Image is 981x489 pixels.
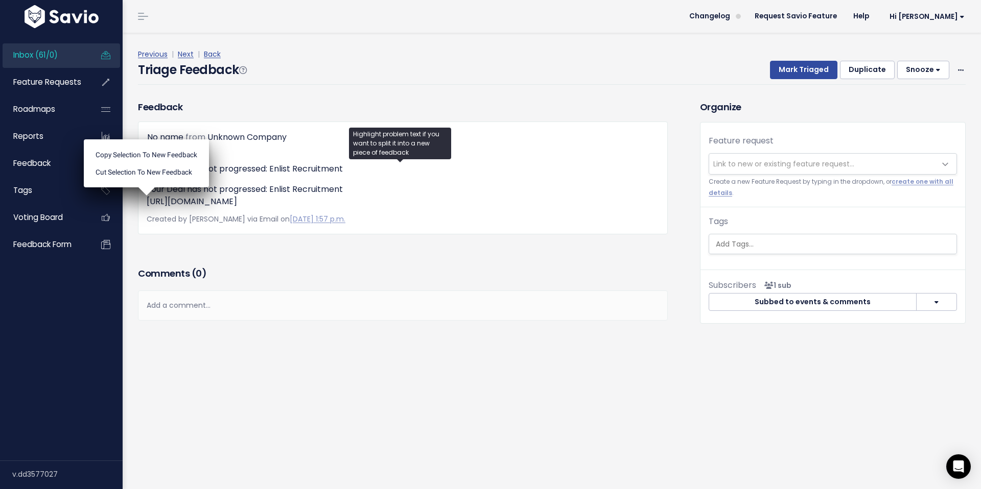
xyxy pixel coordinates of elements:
h3: Feedback [138,100,182,114]
p: Your Deal has not progressed: Enlist Recruitment [URL][DOMAIN_NAME] [147,183,659,208]
a: Voting Board [3,206,85,229]
span: Inbox (61/0) [13,50,58,60]
a: Help [845,9,877,24]
a: Previous [138,49,168,59]
a: Next [178,49,194,59]
span: 0 [196,267,202,280]
span: from [185,131,205,143]
div: Highlight problem text if you want to split it into a new piece of feedback [349,128,451,159]
button: Mark Triaged [770,61,837,79]
button: Snooze [897,61,949,79]
h3: Organize [700,100,966,114]
span: Feature Requests [13,77,81,87]
a: Inbox (61/0) [3,43,85,67]
a: Hi [PERSON_NAME] [877,9,973,25]
a: Reports [3,125,85,148]
span: Tags [13,185,32,195]
small: Create a new Feature Request by typing in the dropdown, or . [709,177,957,199]
a: Request Savio Feature [746,9,845,24]
span: <p><strong>Subscribers</strong><br><br> - Lisa Woods<br> </p> [760,280,791,290]
button: Duplicate [840,61,895,79]
span: Hi [PERSON_NAME] [890,13,965,20]
h3: Comments ( ) [138,266,668,281]
img: logo-white.9d6f32f41409.svg [22,5,101,28]
a: Feature Requests [3,70,85,94]
button: Subbed to events & comments [709,293,917,311]
a: [DATE] 1:57 p.m. [290,214,345,224]
p: Your Deal has not progressed: Enlist Recruitment [147,163,659,175]
a: Tags [3,179,85,202]
a: Feedback [3,152,85,175]
a: create one with all details [709,178,953,197]
span: Reports [13,131,43,141]
div: Unknown Company [207,130,287,145]
span: | [170,49,176,59]
label: Tags [709,215,728,228]
span: No name [147,131,183,143]
li: Copy selection to new Feedback [88,145,205,163]
a: Roadmaps [3,97,85,121]
span: Changelog [689,13,730,20]
span: Feedback form [13,239,72,250]
span: | [196,49,202,59]
span: Link to new or existing feature request... [713,159,854,169]
label: Feature request [709,135,774,147]
span: Voting Board [13,212,63,223]
input: Add Tags... [712,239,956,250]
span: Roadmaps [13,104,55,114]
span: Created by [PERSON_NAME] via Email on [147,214,345,224]
a: Feedback form [3,233,85,256]
a: Back [204,49,221,59]
div: Open Intercom Messenger [946,454,971,479]
li: Cut selection to new Feedback [88,163,205,181]
span: Subscribers [709,279,756,291]
span: Feedback [13,158,51,168]
div: v.dd3577027 [12,461,123,487]
h4: Triage Feedback [138,61,246,79]
div: Add a comment... [138,290,668,321]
